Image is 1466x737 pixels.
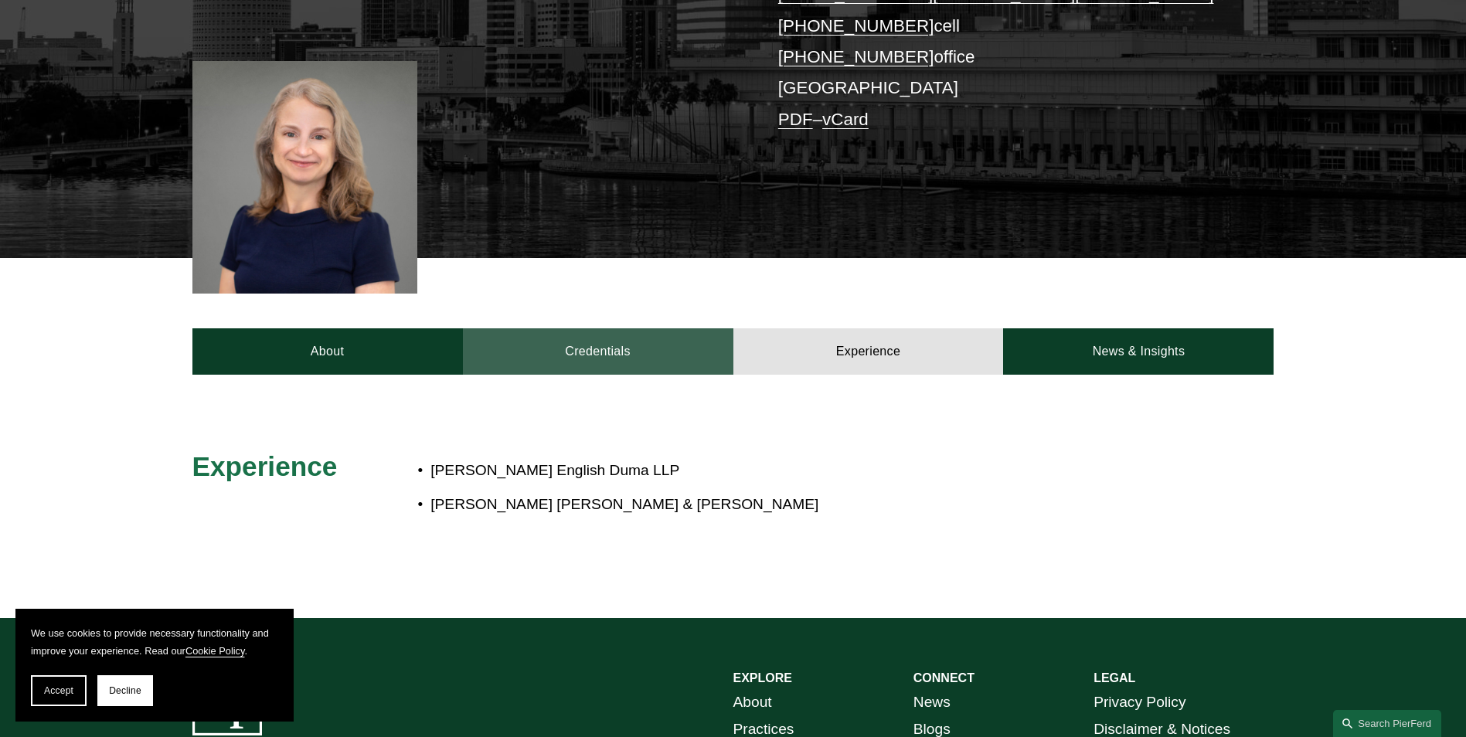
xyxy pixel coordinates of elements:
a: PDF [778,110,813,129]
a: vCard [822,110,869,129]
button: Accept [31,675,87,706]
a: News [913,689,951,716]
a: Search this site [1333,710,1441,737]
p: [PERSON_NAME] [PERSON_NAME] & [PERSON_NAME] [430,491,1138,518]
a: About [192,328,463,375]
a: Experience [733,328,1004,375]
strong: EXPLORE [733,671,792,684]
a: Privacy Policy [1094,689,1185,716]
p: [PERSON_NAME] English Duma LLP [430,457,1138,484]
button: Decline [97,675,153,706]
p: We use cookies to provide necessary functionality and improve your experience. Read our . [31,624,278,660]
strong: LEGAL [1094,671,1135,684]
a: About [733,689,772,716]
section: Cookie banner [15,609,294,722]
a: News & Insights [1003,328,1274,375]
strong: CONNECT [913,671,974,684]
span: Decline [109,685,141,696]
a: Credentials [463,328,733,375]
a: Cookie Policy [185,645,245,657]
a: [PHONE_NUMBER] [778,47,934,66]
span: Accept [44,685,73,696]
span: Experience [192,451,338,481]
a: [PHONE_NUMBER] [778,16,934,36]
